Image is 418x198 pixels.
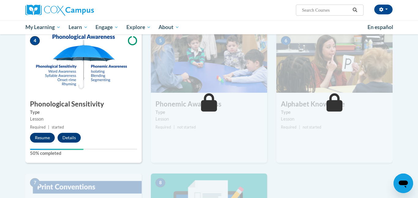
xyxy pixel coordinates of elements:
img: Course Image [25,32,142,93]
div: Lesson [281,116,388,122]
h3: Phonological Sensitivity [25,99,142,109]
a: Engage [91,20,122,34]
span: not started [177,125,196,129]
label: 50% completed [30,150,137,157]
div: Lesson [30,116,137,122]
span: 8 [155,178,165,187]
span: not started [303,125,321,129]
a: Cox Campus [25,5,142,16]
h3: Phonemic Awareness [151,99,267,109]
button: Resume [30,133,55,143]
div: Main menu [16,20,402,34]
label: Type [281,109,388,116]
img: Course Image [276,32,393,93]
span: Explore [126,24,151,31]
span: started [52,125,64,129]
button: Account Settings [374,5,393,14]
span: 5 [155,36,165,45]
label: Type [30,109,137,116]
input: Search Courses [301,6,350,14]
div: Your progress [30,149,84,150]
span: Engage [95,24,118,31]
a: Explore [122,20,155,34]
a: About [155,20,184,34]
span: Required [155,125,171,129]
span: 7 [30,178,40,187]
img: Cox Campus [25,5,94,16]
span: | [174,125,175,129]
span: About [159,24,179,31]
span: My Learning [25,24,61,31]
a: En español [364,21,397,34]
span: 6 [281,36,291,45]
span: Learn [69,24,88,31]
a: Learn [65,20,92,34]
div: Lesson [155,116,263,122]
span: Required [30,125,46,129]
button: Search [350,6,360,14]
span: En español [368,24,393,30]
iframe: Button to launch messaging window [394,174,413,193]
a: My Learning [21,20,65,34]
span: | [299,125,300,129]
label: Type [155,109,263,116]
button: Details [58,133,81,143]
span: 4 [30,36,40,45]
span: Required [281,125,297,129]
img: Course Image [151,32,267,93]
span: | [48,125,49,129]
h3: Alphabet Knowledge [276,99,393,109]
